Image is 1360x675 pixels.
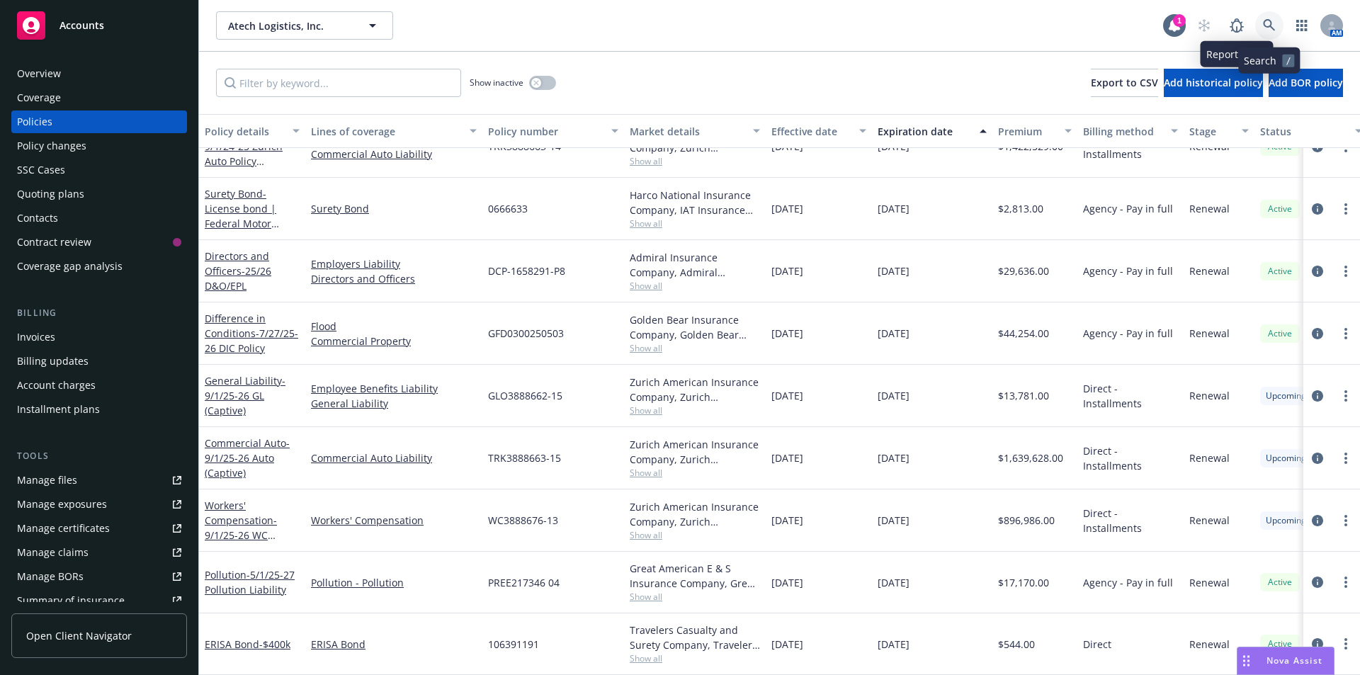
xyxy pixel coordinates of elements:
a: ERISA Bond [205,637,290,651]
span: Renewal [1189,263,1230,278]
button: Expiration date [872,114,992,148]
div: Manage files [17,469,77,492]
a: Accounts [11,6,187,45]
button: Policy details [199,114,305,148]
span: WC3888676-13 [488,513,558,528]
a: circleInformation [1309,574,1326,591]
button: Add BOR policy [1269,69,1343,97]
span: Agency - Pay in full [1083,575,1173,590]
div: Great American E & S Insurance Company, Great American Insurance Group [630,561,760,591]
a: Contacts [11,207,187,229]
a: Commercial Auto Liability [311,147,477,161]
span: Agency - Pay in full [1083,201,1173,216]
button: Nova Assist [1237,647,1334,675]
span: Renewal [1189,326,1230,341]
a: Account charges [11,374,187,397]
div: Policy changes [17,135,86,157]
div: Zurich American Insurance Company, Zurich Insurance Group, Artex risk [630,499,760,529]
a: circleInformation [1309,200,1326,217]
span: Renewal [1189,513,1230,528]
span: Show all [630,280,760,292]
a: Invoices [11,326,187,348]
a: Commercial Auto [205,436,290,480]
div: Premium [998,124,1056,139]
span: Upcoming [1266,452,1306,465]
div: Manage exposures [17,493,107,516]
span: Active [1266,576,1294,589]
div: Policy number [488,124,603,139]
a: more [1337,263,1354,280]
a: circleInformation [1309,512,1326,529]
span: Show inactive [470,76,523,89]
span: [DATE] [771,201,803,216]
span: Direct [1083,637,1111,652]
div: Drag to move [1237,647,1255,674]
button: Policy number [482,114,624,148]
span: - 9/1/25-26 Auto (Captive) [205,436,290,480]
a: Directors and Officers [311,271,477,286]
div: Billing method [1083,124,1162,139]
div: Zurich American Insurance Company, Zurich Insurance Group, Artex risk [630,375,760,404]
span: Active [1266,203,1294,215]
span: [DATE] [878,513,909,528]
div: Policy details [205,124,284,139]
span: GFD0300250503 [488,326,564,341]
div: Lines of coverage [311,124,461,139]
a: more [1337,387,1354,404]
div: Effective date [771,124,851,139]
a: Report a Bug [1223,11,1251,40]
span: [DATE] [878,575,909,590]
span: Show all [630,404,760,416]
span: Upcoming [1266,514,1306,527]
div: Manage claims [17,541,89,564]
a: Manage certificates [11,517,187,540]
div: Tools [11,449,187,463]
div: Manage BORs [17,565,84,588]
span: $2,813.00 [998,201,1043,216]
span: 0666633 [488,201,528,216]
span: Direct - Installments [1083,443,1178,473]
span: PREE217346 04 [488,575,560,590]
span: - $400k [259,637,290,651]
div: Zurich American Insurance Company, Zurich Insurance Group, Artex risk [630,437,760,467]
div: Overview [17,62,61,85]
div: Installment plans [17,398,100,421]
button: Export to CSV [1091,69,1158,97]
span: [DATE] [771,513,803,528]
button: Effective date [766,114,872,148]
a: more [1337,450,1354,467]
a: Billing updates [11,350,187,373]
a: ERISA Bond [311,637,477,652]
span: [DATE] [878,201,909,216]
a: circleInformation [1309,263,1326,280]
span: [DATE] [878,450,909,465]
a: Workers' Compensation [205,499,277,557]
a: Quoting plans [11,183,187,205]
div: Coverage gap analysis [17,255,123,278]
div: Invoices [17,326,55,348]
div: Golden Bear Insurance Company, Golden Bear Insurance Company, CRC Group [630,312,760,342]
span: Show all [630,217,760,229]
div: Contract review [17,231,91,254]
button: Market details [624,114,766,148]
a: Policies [11,110,187,133]
span: Renewal [1189,637,1230,652]
button: Add historical policy [1164,69,1263,97]
div: Manage certificates [17,517,110,540]
span: [DATE] [771,388,803,403]
a: Summary of insurance [11,589,187,612]
span: DCP-1658291-P8 [488,263,565,278]
a: more [1337,200,1354,217]
a: Coverage gap analysis [11,255,187,278]
button: Premium [992,114,1077,148]
a: Manage files [11,469,187,492]
span: Show all [630,652,760,664]
button: Billing method [1077,114,1184,148]
div: Market details [630,124,744,139]
a: Pollution [205,568,295,596]
a: Workers' Compensation [311,513,477,528]
span: [DATE] [878,263,909,278]
span: Active [1266,327,1294,340]
a: SSC Cases [11,159,187,181]
span: 106391191 [488,637,539,652]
